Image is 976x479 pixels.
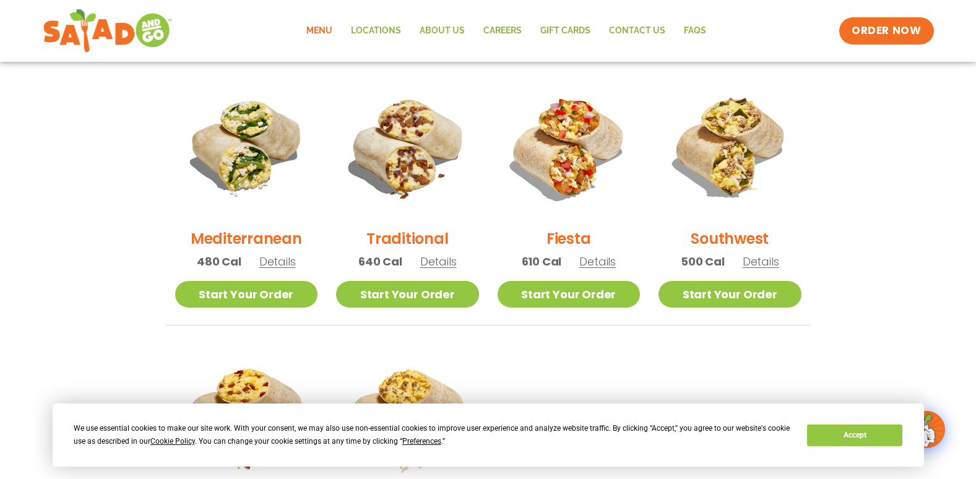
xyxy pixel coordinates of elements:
img: new-SAG-logo-768×292 [43,6,173,56]
img: Product photo for Mediterranean Breakfast Burrito [175,76,318,218]
span: ORDER NOW [852,24,921,38]
a: About Us [410,17,474,45]
a: Locations [342,17,410,45]
nav: Menu [297,17,715,45]
div: We use essential cookies to make our site work. With your consent, we may also use non-essential ... [74,422,792,448]
h2: Mediterranean [191,228,302,249]
a: Start Your Order [498,281,641,308]
a: Careers [474,17,531,45]
span: 480 Cal [197,253,241,270]
span: Details [420,254,457,269]
a: Start Your Order [175,281,318,308]
span: Details [743,254,779,269]
a: GIFT CARDS [531,17,600,45]
h2: Fiesta [546,228,591,249]
button: Accept [807,425,902,446]
span: 500 Cal [681,253,725,270]
a: Menu [297,17,342,45]
a: Contact Us [600,17,675,45]
span: Cookie Policy [150,437,195,446]
img: Product photo for Traditional [336,76,479,218]
div: Cookie Consent Prompt [53,403,924,467]
h2: Traditional [366,228,448,249]
span: Details [579,254,616,269]
span: 640 Cal [358,253,402,270]
a: Start Your Order [659,281,801,308]
span: Details [259,254,296,269]
img: wpChatIcon [909,412,944,447]
img: Product photo for Southwest [659,76,801,218]
a: ORDER NOW [839,17,933,45]
a: Start Your Order [336,281,479,308]
span: Preferences [402,437,441,446]
span: 610 Cal [522,253,562,270]
a: FAQs [675,17,715,45]
h2: Southwest [691,228,769,249]
img: Product photo for Fiesta [498,76,641,218]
